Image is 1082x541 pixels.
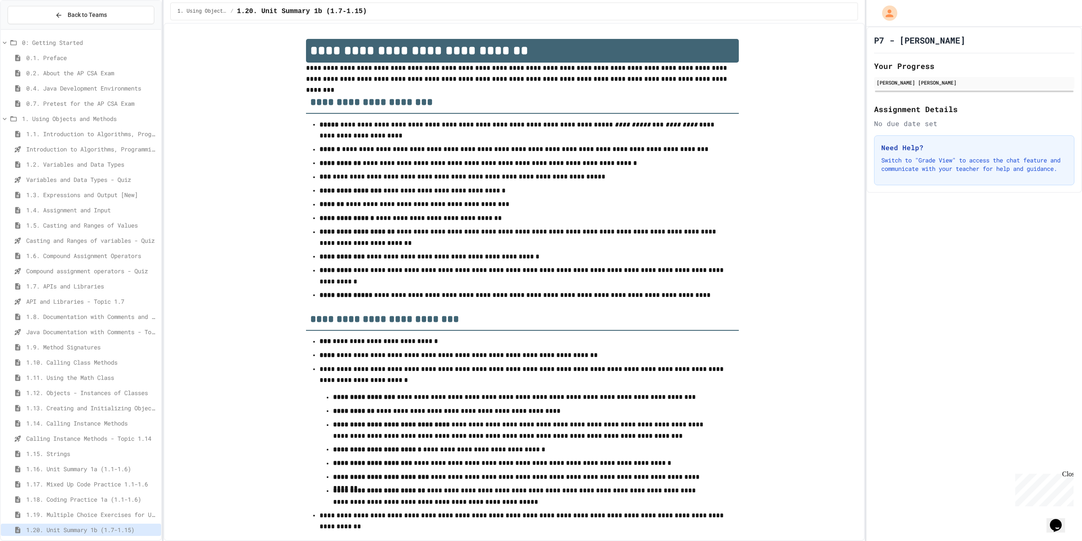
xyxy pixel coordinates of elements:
[68,11,107,19] span: Back to Teams
[26,525,158,534] span: 1.20. Unit Summary 1b (1.7-1.15)
[26,53,158,62] span: 0.1. Preface
[874,118,1074,129] div: No due date set
[26,327,158,336] span: Java Documentation with Comments - Topic 1.8
[26,69,158,77] span: 0.2. About the AP CSA Exam
[26,449,158,458] span: 1.15. Strings
[178,8,227,15] span: 1. Using Objects and Methods
[26,495,158,504] span: 1.18. Coding Practice 1a (1.1-1.6)
[873,3,899,23] div: My Account
[26,282,158,291] span: 1.7. APIs and Libraries
[26,358,158,367] span: 1.10. Calling Class Methods
[874,103,1074,115] h2: Assignment Details
[26,221,158,230] span: 1.5. Casting and Ranges of Values
[26,175,158,184] span: Variables and Data Types - Quiz
[26,480,158,489] span: 1.17. Mixed Up Code Practice 1.1-1.6
[26,419,158,428] span: 1.14. Calling Instance Methods
[26,160,158,169] span: 1.2. Variables and Data Types
[8,6,154,24] button: Back to Teams
[26,129,158,138] span: 1.1. Introduction to Algorithms, Programming, and Compilers
[26,312,158,321] span: 1.8. Documentation with Comments and Preconditions
[22,38,158,47] span: 0: Getting Started
[237,6,367,16] span: 1.20. Unit Summary 1b (1.7-1.15)
[26,388,158,397] span: 1.12. Objects - Instances of Classes
[26,206,158,214] span: 1.4. Assignment and Input
[26,373,158,382] span: 1.11. Using the Math Class
[26,99,158,108] span: 0.7. Pretest for the AP CSA Exam
[230,8,233,15] span: /
[26,251,158,260] span: 1.6. Compound Assignment Operators
[26,266,158,275] span: Compound assignment operators - Quiz
[874,60,1074,72] h2: Your Progress
[881,156,1067,173] p: Switch to "Grade View" to access the chat feature and communicate with your teacher for help and ...
[26,434,158,443] span: Calling Instance Methods - Topic 1.14
[26,404,158,412] span: 1.13. Creating and Initializing Objects: Constructors
[26,190,158,199] span: 1.3. Expressions and Output [New]
[26,464,158,473] span: 1.16. Unit Summary 1a (1.1-1.6)
[26,145,158,154] span: Introduction to Algorithms, Programming, and Compilers
[1046,507,1074,533] iframe: chat widget
[881,143,1067,153] h3: Need Help?
[22,114,158,123] span: 1. Using Objects and Methods
[1012,470,1074,506] iframe: chat widget
[3,3,58,54] div: Chat with us now!Close
[877,79,1072,86] div: [PERSON_NAME] [PERSON_NAME]
[26,236,158,245] span: Casting and Ranges of variables - Quiz
[874,34,965,46] h1: P7 - [PERSON_NAME]
[26,510,158,519] span: 1.19. Multiple Choice Exercises for Unit 1a (1.1-1.6)
[26,297,158,306] span: API and Libraries - Topic 1.7
[26,84,158,93] span: 0.4. Java Development Environments
[26,343,158,352] span: 1.9. Method Signatures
